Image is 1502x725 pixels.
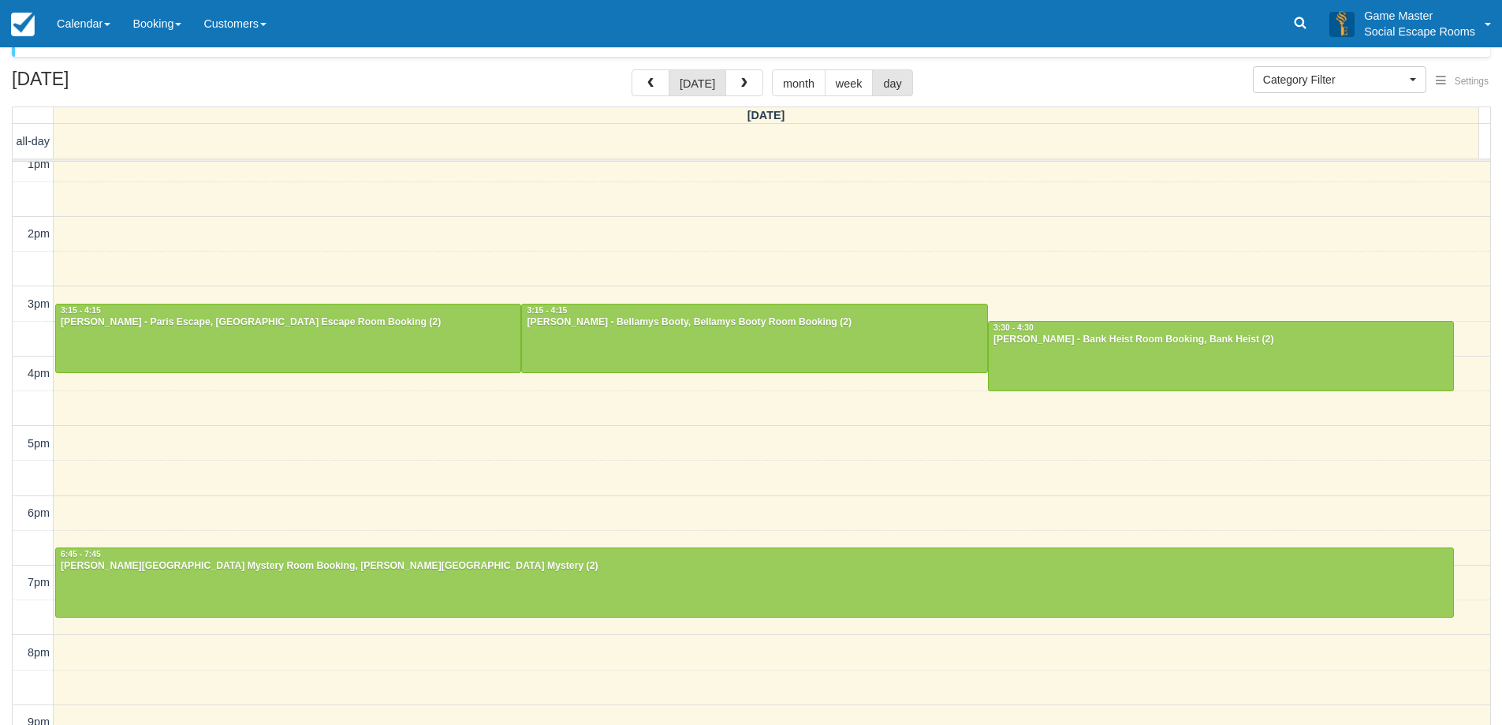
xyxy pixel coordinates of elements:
button: Category Filter [1253,66,1426,93]
button: month [772,69,826,96]
p: Game Master [1364,8,1475,24]
span: Settings [1455,76,1489,87]
span: 3:15 - 4:15 [61,306,101,315]
a: 6:45 - 7:45[PERSON_NAME][GEOGRAPHIC_DATA] Mystery Room Booking, [PERSON_NAME][GEOGRAPHIC_DATA] My... [55,547,1454,617]
button: Settings [1426,70,1498,93]
a: 3:30 - 4:30[PERSON_NAME] - Bank Heist Room Booking, Bank Heist (2) [988,321,1454,391]
span: 3pm [28,297,50,310]
div: [PERSON_NAME] - Bellamys Booty, Bellamys Booty Room Booking (2) [526,316,983,329]
span: [DATE] [747,109,785,121]
span: all-day [17,135,50,148]
h2: [DATE] [12,69,211,99]
img: checkfront-main-nav-mini-logo.png [11,13,35,36]
a: 3:15 - 4:15[PERSON_NAME] - Paris Escape, [GEOGRAPHIC_DATA] Escape Room Booking (2) [55,304,521,373]
a: 3:15 - 4:15[PERSON_NAME] - Bellamys Booty, Bellamys Booty Room Booking (2) [521,304,988,373]
button: [DATE] [669,69,726,96]
span: 8pm [28,646,50,659]
span: Category Filter [1263,72,1406,88]
span: 6:45 - 7:45 [61,550,101,559]
img: A3 [1329,11,1355,36]
span: 5pm [28,437,50,450]
span: 1pm [28,158,50,170]
div: [PERSON_NAME][GEOGRAPHIC_DATA] Mystery Room Booking, [PERSON_NAME][GEOGRAPHIC_DATA] Mystery (2) [60,560,1449,573]
span: 3:30 - 4:30 [993,323,1034,332]
span: 7pm [28,576,50,589]
span: 6pm [28,506,50,519]
button: week [825,69,874,96]
button: day [872,69,912,96]
div: [PERSON_NAME] - Paris Escape, [GEOGRAPHIC_DATA] Escape Room Booking (2) [60,316,516,329]
div: [PERSON_NAME] - Bank Heist Room Booking, Bank Heist (2) [993,334,1449,346]
span: 4pm [28,367,50,379]
p: Social Escape Rooms [1364,24,1475,39]
span: 3:15 - 4:15 [527,306,567,315]
span: 2pm [28,227,50,240]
